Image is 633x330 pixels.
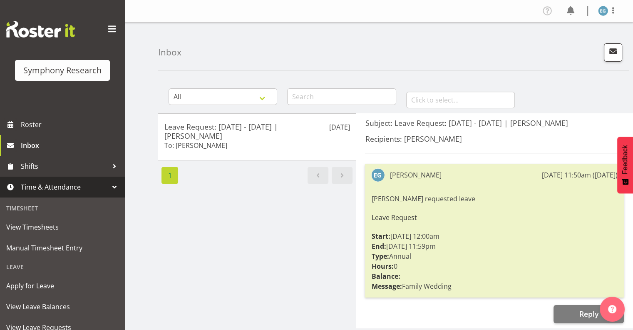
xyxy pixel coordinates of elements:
[2,296,123,317] a: View Leave Balances
[164,122,350,140] h5: Leave Request: [DATE] - [DATE] | [PERSON_NAME]
[332,167,352,184] a: Next page
[308,167,328,184] a: Previous page
[542,170,618,180] div: [DATE] 11:50am ([DATE])
[554,305,624,323] button: Reply
[21,118,121,131] span: Roster
[371,282,402,291] strong: Message:
[6,280,119,292] span: Apply for Leave
[21,139,121,152] span: Inbox
[608,305,616,313] img: help-xxl-2.png
[371,168,385,182] img: evelyn-gray1866.jpg
[2,217,123,237] a: View Timesheets
[621,145,629,174] span: Feedback
[6,21,75,37] img: Rosterit website logo
[158,47,181,57] h4: Inbox
[406,92,515,108] input: Click to select...
[6,242,119,254] span: Manual Timesheet Entry
[21,181,108,193] span: Time & Attendance
[390,170,441,180] div: [PERSON_NAME]
[371,252,389,261] strong: Type:
[23,64,102,77] div: Symphony Research
[371,192,618,293] div: [PERSON_NAME] requested leave [DATE] 12:00am [DATE] 11:59pm Annual 0 Family Wedding
[2,200,123,217] div: Timesheet
[371,214,618,221] h6: Leave Request
[598,6,608,16] img: evelyn-gray1866.jpg
[164,141,227,150] h6: To: [PERSON_NAME]
[371,262,393,271] strong: Hours:
[371,242,386,251] strong: End:
[2,258,123,275] div: Leave
[329,122,350,132] p: [DATE]
[371,272,400,281] strong: Balance:
[579,309,598,319] span: Reply
[365,118,624,127] h5: Subject: Leave Request: [DATE] - [DATE] | [PERSON_NAME]
[2,237,123,258] a: Manual Timesheet Entry
[21,160,108,172] span: Shifts
[287,88,396,105] input: Search
[6,300,119,313] span: View Leave Balances
[371,232,390,241] strong: Start:
[2,275,123,296] a: Apply for Leave
[365,134,624,143] h5: Recipients: [PERSON_NAME]
[6,221,119,233] span: View Timesheets
[617,137,633,193] button: Feedback - Show survey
